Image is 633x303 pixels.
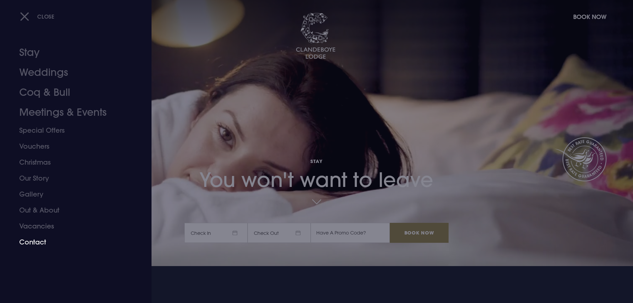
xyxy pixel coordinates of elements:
[37,13,54,20] span: Close
[19,63,124,82] a: Weddings
[19,122,124,138] a: Special Offers
[19,202,124,218] a: Out & About
[19,82,124,102] a: Coq & Bull
[19,154,124,170] a: Christmas
[19,186,124,202] a: Gallery
[19,138,124,154] a: Vouchers
[20,10,54,23] button: Close
[19,43,124,63] a: Stay
[19,218,124,234] a: Vacancies
[19,234,124,250] a: Contact
[19,170,124,186] a: Our Story
[19,102,124,122] a: Meetings & Events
